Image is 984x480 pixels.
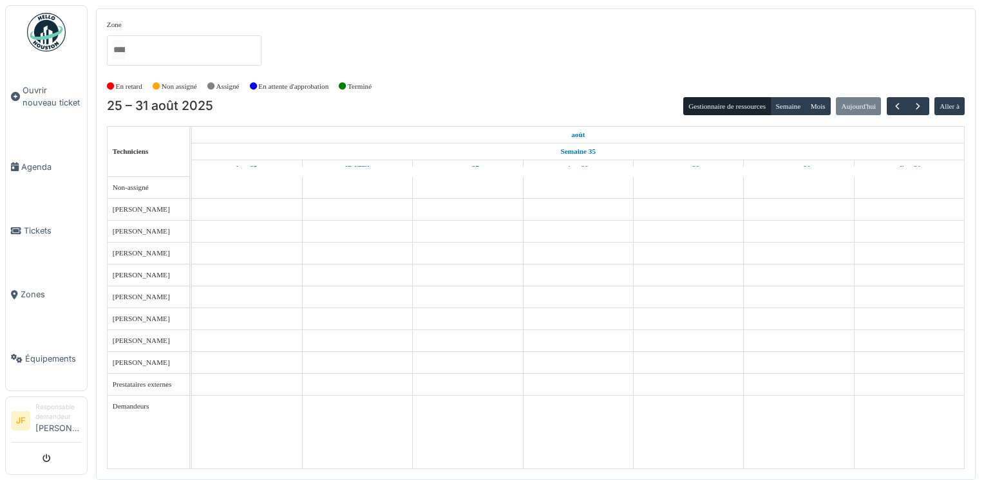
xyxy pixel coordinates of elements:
[568,127,588,143] a: 25 août 2025
[113,205,170,213] span: [PERSON_NAME]
[784,160,814,176] a: 30 août 2025
[233,160,260,176] a: 25 août 2025
[836,97,881,115] button: Aujourd'hui
[934,97,965,115] button: Aller à
[162,81,197,92] label: Non assigné
[258,81,328,92] label: En attente d'approbation
[113,183,149,191] span: Non-assigné
[11,411,30,430] li: JF
[25,353,82,365] span: Équipements
[6,263,87,326] a: Zones
[27,13,66,51] img: Badge_color-CXgf-gQk.svg
[805,97,831,115] button: Mois
[21,161,82,173] span: Agenda
[107,98,213,114] h2: 25 – 31 août 2025
[113,147,149,155] span: Techniciens
[216,81,240,92] label: Assigné
[23,84,82,109] span: Ouvrir nouveau ticket
[21,288,82,300] span: Zones
[113,293,170,300] span: [PERSON_NAME]
[113,402,149,410] span: Demandeurs
[35,402,82,439] li: [PERSON_NAME]
[35,402,82,422] div: Responsable demandeur
[565,160,592,176] a: 28 août 2025
[887,97,908,116] button: Précédent
[6,199,87,263] a: Tickets
[113,227,170,235] span: [PERSON_NAME]
[907,97,929,116] button: Suivant
[6,327,87,391] a: Équipements
[895,160,924,176] a: 31 août 2025
[6,135,87,199] a: Agenda
[113,380,172,388] span: Prestataires externes
[113,249,170,257] span: [PERSON_NAME]
[683,97,771,115] button: Gestionnaire de ressources
[348,81,372,92] label: Terminé
[116,81,142,92] label: En retard
[113,271,170,279] span: [PERSON_NAME]
[113,315,170,322] span: [PERSON_NAME]
[342,160,373,176] a: 26 août 2025
[558,143,599,160] a: Semaine 35
[24,225,82,237] span: Tickets
[674,160,703,176] a: 29 août 2025
[113,337,170,344] span: [PERSON_NAME]
[11,402,82,443] a: JF Responsable demandeur[PERSON_NAME]
[453,160,482,176] a: 27 août 2025
[770,97,806,115] button: Semaine
[112,41,125,59] input: Tous
[113,358,170,366] span: [PERSON_NAME]
[6,59,87,135] a: Ouvrir nouveau ticket
[107,19,122,30] label: Zone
